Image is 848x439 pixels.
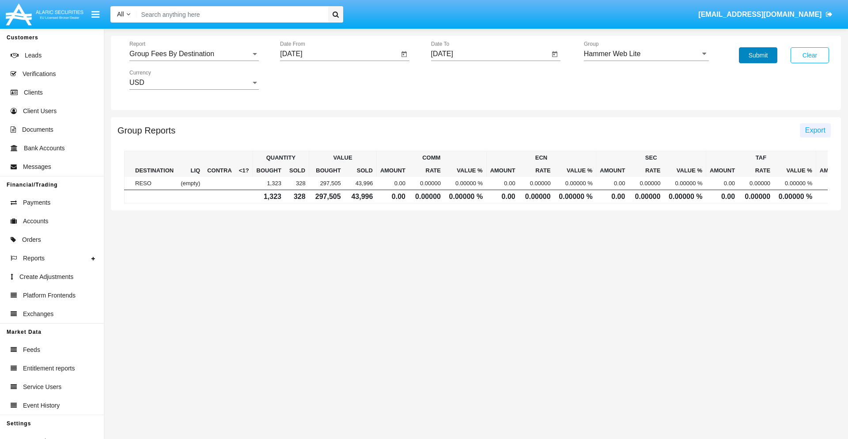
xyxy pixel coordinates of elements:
th: RATE [409,164,444,177]
th: Bought [309,164,344,177]
th: CONTRA [204,151,235,177]
td: 0.00 [486,190,519,203]
span: Export [805,126,825,134]
button: Clear [791,47,829,63]
span: All [117,11,124,18]
td: 297,505 [309,177,344,190]
th: RATE [628,164,664,177]
button: Export [800,123,831,137]
td: 0.00 [706,177,739,190]
td: 0.00 [596,190,629,203]
img: Logo image [4,1,85,27]
td: 0.00 [486,177,519,190]
th: COMM [376,151,486,164]
span: Verifications [23,69,56,79]
span: Exchanges [23,309,53,319]
a: All [110,10,137,19]
h5: Group Reports [117,127,175,134]
th: RATE [519,164,554,177]
td: 0.00000 [519,190,554,203]
td: 297,505 [309,190,344,203]
td: 0.00 [706,190,739,203]
span: Orders [22,235,41,244]
th: SEC [596,151,706,164]
th: VALUE % [664,164,706,177]
th: TAF [706,151,816,164]
th: ECN [486,151,596,164]
th: VALUE % [774,164,816,177]
button: Open calendar [549,49,560,60]
td: 0.00 [376,177,409,190]
span: Leads [25,51,42,60]
td: 0.00000 % [554,177,596,190]
th: AMOUNT [596,164,629,177]
span: Group Fees By Destination [129,50,214,57]
span: USD [129,79,144,86]
th: LIQ [177,151,204,177]
span: Event History [23,401,60,410]
th: RATE [738,164,774,177]
span: Create Adjustments [19,272,73,282]
td: 43,996 [344,177,377,190]
a: [EMAIL_ADDRESS][DOMAIN_NAME] [694,2,837,27]
span: Messages [23,162,51,172]
td: 0.00000 [628,177,664,190]
td: 0.00000 % [664,190,706,203]
th: VALUE [309,151,377,164]
td: 0.00000 [409,177,444,190]
th: Bought [253,164,285,177]
td: 0.00000 % [774,190,816,203]
td: 0.00000 [628,190,664,203]
th: VALUE % [444,164,486,177]
td: 0.00000 [738,177,774,190]
th: AMOUNT [376,164,409,177]
th: AMOUNT [706,164,739,177]
span: Service Users [23,382,61,392]
td: 0.00000 [409,190,444,203]
input: Search [137,6,325,23]
th: Sold [344,164,377,177]
span: Documents [22,125,53,134]
td: 1,323 [253,190,285,203]
td: 1,323 [253,177,285,190]
th: Sold [285,164,309,177]
th: VALUE % [554,164,596,177]
td: 0.00 [596,177,629,190]
span: Platform Frontends [23,291,76,300]
td: 0.00000 [738,190,774,203]
td: 0.00000 % [444,190,486,203]
th: DESTINATION [132,151,177,177]
td: 0.00000 % [774,177,816,190]
button: Open calendar [399,49,409,60]
button: Submit [739,47,777,63]
th: QUANTITY [253,151,309,164]
td: 328 [285,190,309,203]
th: AMOUNT [486,164,519,177]
span: Client Users [23,107,57,116]
span: Accounts [23,217,49,226]
td: 43,996 [344,190,377,203]
td: RESO [132,177,177,190]
span: Reports [23,254,45,263]
th: <1? [235,151,253,177]
span: Entitlement reports [23,364,75,373]
td: (empty) [177,177,204,190]
span: [EMAIL_ADDRESS][DOMAIN_NAME] [698,11,821,18]
span: Clients [24,88,43,97]
td: 0.00000 [519,177,554,190]
td: 0.00 [376,190,409,203]
td: 0.00000 % [444,177,486,190]
span: Bank Accounts [24,144,65,153]
span: Feeds [23,345,40,355]
td: 0.00000 % [664,177,706,190]
td: 0.00000 % [554,190,596,203]
td: 328 [285,177,309,190]
span: Payments [23,198,50,207]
